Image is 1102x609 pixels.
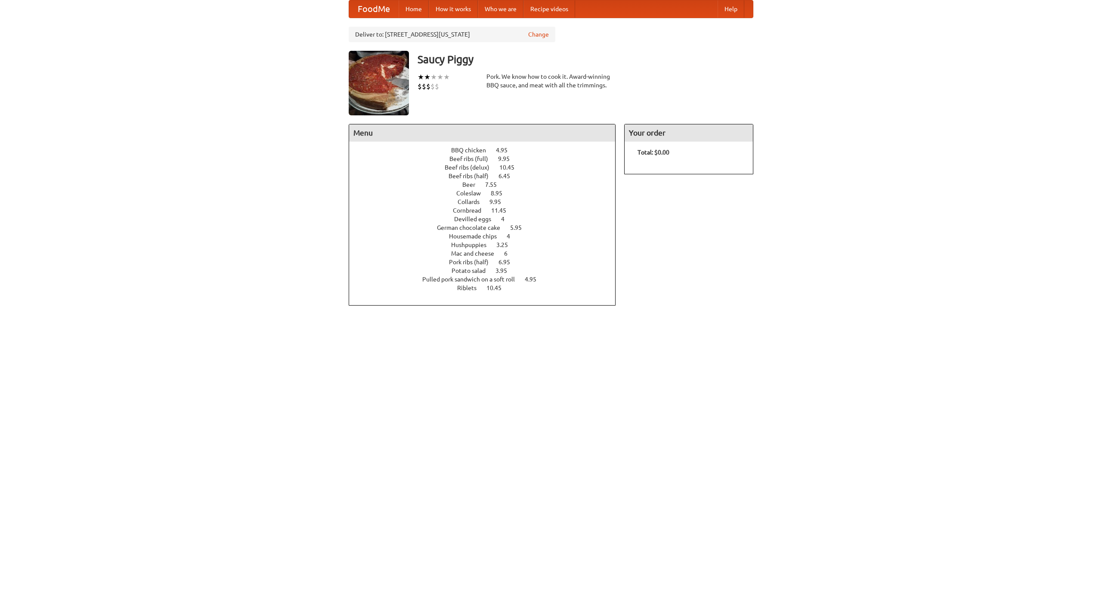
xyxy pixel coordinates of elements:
h4: Menu [349,124,615,142]
a: Coleslaw 8.95 [456,190,518,197]
li: $ [422,82,426,91]
a: Hushpuppies 3.25 [451,241,524,248]
li: ★ [443,72,450,82]
span: Beef ribs (delux) [445,164,498,171]
span: 3.25 [496,241,517,248]
a: Home [399,0,429,18]
li: ★ [424,72,430,82]
a: Who we are [478,0,523,18]
span: Collards [458,198,488,205]
span: 8.95 [491,190,511,197]
a: Beer 7.55 [462,181,513,188]
span: Beer [462,181,484,188]
a: Pork ribs (half) 6.95 [449,259,526,266]
span: Hushpuppies [451,241,495,248]
a: FoodMe [349,0,399,18]
a: German chocolate cake 5.95 [437,224,538,231]
a: Housemade chips 4 [449,233,526,240]
li: ★ [418,72,424,82]
a: Pulled pork sandwich on a soft roll 4.95 [422,276,552,283]
li: $ [435,82,439,91]
span: Mac and cheese [451,250,503,257]
span: Devilled eggs [454,216,500,223]
span: Cornbread [453,207,490,214]
li: $ [426,82,430,91]
a: Mac and cheese 6 [451,250,523,257]
span: 5.95 [510,224,530,231]
a: Beef ribs (full) 9.95 [449,155,526,162]
li: $ [430,82,435,91]
div: Pork. We know how to cook it. Award-winning BBQ sauce, and meat with all the trimmings. [486,72,616,90]
a: Cornbread 11.45 [453,207,522,214]
span: 3.95 [495,267,516,274]
a: Recipe videos [523,0,575,18]
h4: Your order [625,124,753,142]
a: Devilled eggs 4 [454,216,520,223]
a: Beef ribs (delux) 10.45 [445,164,530,171]
span: 9.95 [498,155,518,162]
a: Beef ribs (half) 6.45 [449,173,526,179]
a: Riblets 10.45 [457,284,517,291]
a: BBQ chicken 4.95 [451,147,523,154]
a: Collards 9.95 [458,198,517,205]
span: Potato salad [452,267,494,274]
span: Riblets [457,284,485,291]
span: 6.45 [498,173,519,179]
span: German chocolate cake [437,224,509,231]
span: 4.95 [496,147,516,154]
img: angular.jpg [349,51,409,115]
a: Potato salad 3.95 [452,267,523,274]
span: 6.95 [498,259,519,266]
span: 10.45 [499,164,523,171]
li: $ [418,82,422,91]
span: 4.95 [525,276,545,283]
span: BBQ chicken [451,147,495,154]
span: 4 [507,233,519,240]
span: 11.45 [491,207,515,214]
span: 10.45 [486,284,510,291]
span: 6 [504,250,516,257]
li: ★ [430,72,437,82]
span: Housemade chips [449,233,505,240]
li: ★ [437,72,443,82]
span: Pork ribs (half) [449,259,497,266]
span: Beef ribs (full) [449,155,497,162]
span: 9.95 [489,198,510,205]
span: Coleslaw [456,190,489,197]
span: 7.55 [485,181,505,188]
a: How it works [429,0,478,18]
span: 4 [501,216,513,223]
h3: Saucy Piggy [418,51,753,68]
span: Beef ribs (half) [449,173,497,179]
div: Deliver to: [STREET_ADDRESS][US_STATE] [349,27,555,42]
a: Help [718,0,744,18]
b: Total: $0.00 [638,149,669,156]
span: Pulled pork sandwich on a soft roll [422,276,523,283]
a: Change [528,30,549,39]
